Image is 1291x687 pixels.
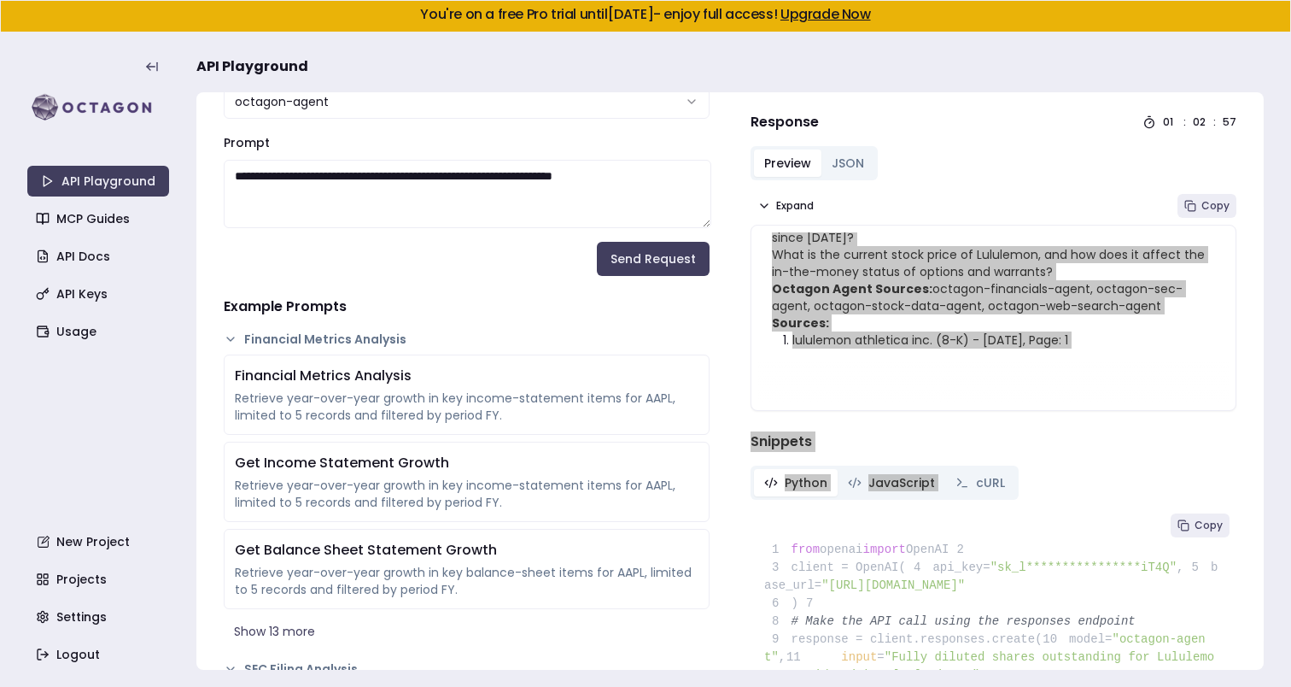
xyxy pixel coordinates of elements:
[29,203,171,234] a: MCP Guides
[772,280,932,297] strong: Octagon Agent Sources:
[772,314,829,332] strong: Sources:
[821,150,874,177] button: JSON
[798,595,826,613] span: 7
[15,8,1276,21] h5: You're on a free Pro trial until [DATE] - enjoy full access!
[1069,632,1112,646] span: model=
[1163,115,1177,129] div: 01
[868,474,935,491] span: JavaScript
[1183,559,1211,577] span: 5
[792,332,1068,349] a: lululemon athletica inc. (8-K) - [DATE], Page: 1
[224,134,270,151] label: Prompt
[792,543,821,556] span: from
[764,595,792,613] span: 6
[29,564,171,595] a: Projects
[764,650,1214,682] span: "Fully diluted shares outstanding for Lululemon. Provide with calculations."
[792,614,1136,628] span: # Make the API call using the responses endpoint
[1201,199,1230,213] span: Copy
[27,166,169,197] a: API Playground
[949,541,976,559] span: 2
[29,526,171,557] a: New Project
[772,280,1215,314] p: octagon-financials-agent, octagon-sec-agent, octagon-stock-data-agent, octagon-web-search-agent
[235,540,698,561] div: Get Balance Sheet Statement Growth
[235,366,698,386] div: Financial Metrics Analysis
[785,474,827,491] span: Python
[754,150,821,177] button: Preview
[29,602,171,632] a: Settings
[1195,519,1223,532] span: Copy
[764,613,792,631] span: 8
[932,561,990,574] span: api_key=
[821,578,965,592] span: "[URL][DOMAIN_NAME]"
[224,616,710,647] button: Show 13 more
[1177,561,1183,574] span: ,
[1043,631,1070,649] span: 10
[235,453,698,473] div: Get Income Statement Growth
[764,632,1043,646] span: response = client.responses.create(
[751,112,819,132] h4: Response
[1223,115,1236,129] div: 57
[786,649,813,666] span: 11
[29,241,171,272] a: API Docs
[906,543,949,556] span: OpenAI
[772,246,1215,280] li: What is the current stock price of Lululemon, and how does it affect the in-the-money status of o...
[877,650,884,664] span: =
[196,56,308,77] span: API Playground
[976,474,1005,491] span: cURL
[751,194,821,218] button: Expand
[1177,194,1236,218] button: Copy
[764,559,792,577] span: 3
[1171,514,1230,537] button: Copy
[1183,115,1186,129] div: :
[751,432,1236,452] h4: Snippets
[764,541,792,559] span: 1
[863,543,906,556] span: import
[820,543,862,556] span: openai
[1213,115,1216,129] div: :
[29,639,171,670] a: Logout
[906,559,933,577] span: 4
[235,390,698,424] div: Retrieve year-over-year growth in key income-statement items for AAPL, limited to 5 records and f...
[29,316,171,347] a: Usage
[764,631,792,649] span: 9
[235,477,698,511] div: Retrieve year-over-year growth in key income-statement items for AAPL, limited to 5 records and f...
[224,661,710,678] button: SEC Filing Analysis
[224,297,710,317] h4: Example Prompts
[764,561,906,574] span: client = OpenAI(
[779,650,786,664] span: ,
[224,331,710,348] button: Financial Metrics Analysis
[29,279,171,309] a: API Keys
[776,199,814,213] span: Expand
[841,650,877,664] span: input
[235,564,698,598] div: Retrieve year-over-year growth in key balance-sheet items for AAPL, limited to 5 records and filt...
[1193,115,1206,129] div: 02
[764,596,798,610] span: )
[27,91,169,125] img: logo-rect-yK7x_WSZ.svg
[597,242,710,276] button: Send Request
[780,4,871,24] a: Upgrade Now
